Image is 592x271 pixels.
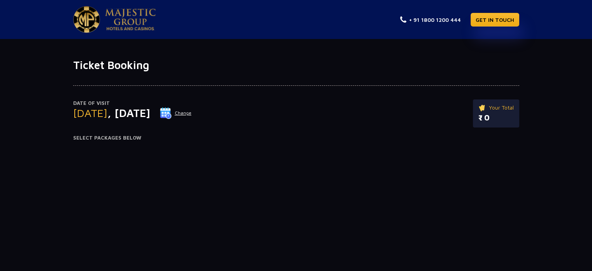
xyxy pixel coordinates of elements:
p: Your Total [478,103,514,112]
a: + 91 1800 1200 444 [400,16,461,24]
p: Date of Visit [73,99,192,107]
p: ₹ 0 [478,112,514,124]
span: , [DATE] [107,106,150,119]
img: Majestic Pride [73,6,100,33]
h4: Select Packages Below [73,135,519,141]
a: GET IN TOUCH [471,13,519,27]
button: Change [160,107,192,119]
h1: Ticket Booking [73,58,519,72]
img: Majestic Pride [105,9,156,30]
img: ticket [478,103,487,112]
span: [DATE] [73,106,107,119]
